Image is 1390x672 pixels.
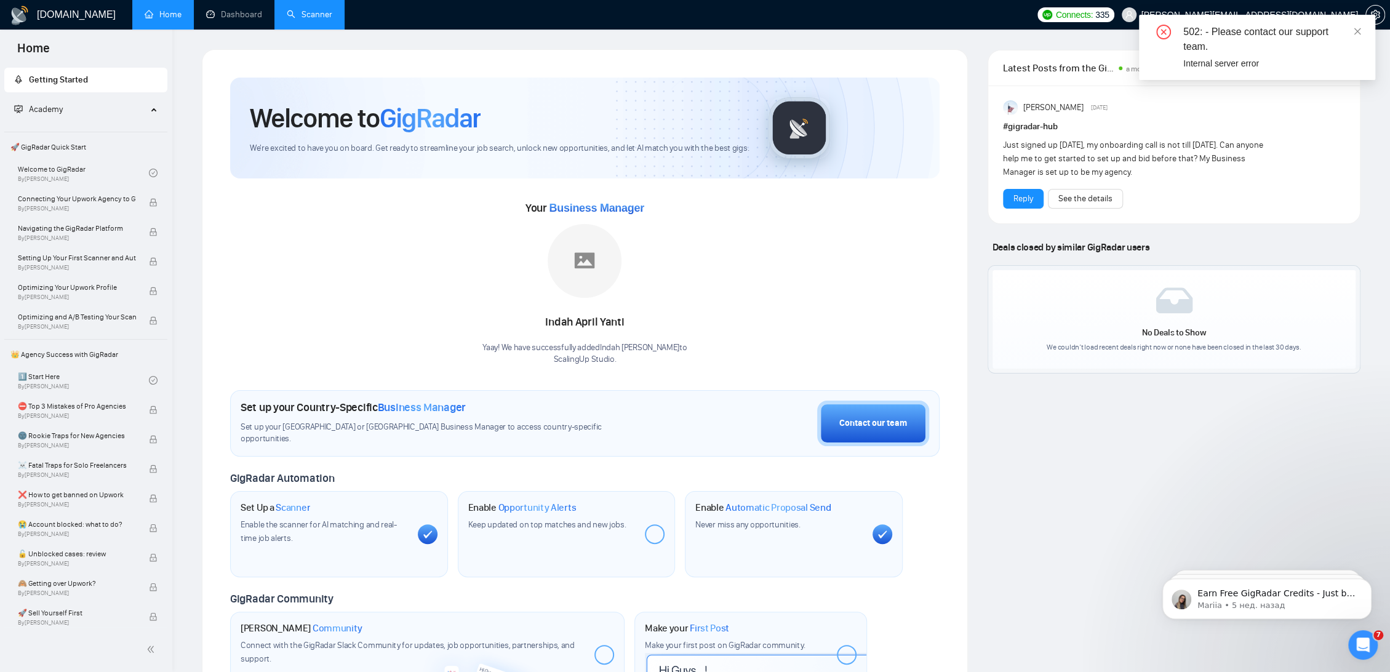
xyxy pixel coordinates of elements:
[1348,630,1378,660] iframe: Intercom live chat
[250,102,481,135] h1: Welcome to
[6,342,166,367] span: 👑 Agency Success with GigRadar
[18,264,136,271] span: By [PERSON_NAME]
[10,6,30,25] img: logo
[1047,343,1301,351] span: We couldn’t load recent deals right now or none have been closed in the last 30 days.
[18,501,136,508] span: By [PERSON_NAME]
[14,105,23,113] span: fund-projection-screen
[241,422,653,445] span: Set up your [GEOGRAPHIC_DATA] or [GEOGRAPHIC_DATA] Business Manager to access country-specific op...
[18,294,136,301] span: By [PERSON_NAME]
[1183,25,1360,54] div: 502: - Please contact our support team.
[241,519,397,543] span: Enable the scanner for AI matching and real-time job alerts.
[1126,65,1166,73] span: a month ago
[525,201,644,215] span: Your
[18,560,136,567] span: By [PERSON_NAME]
[18,430,136,442] span: 🌚 Rookie Traps for New Agencies
[29,74,88,85] span: Getting Started
[287,9,332,20] a: searchScanner
[1013,192,1033,206] a: Reply
[4,68,167,92] li: Getting Started
[1003,60,1115,76] span: Latest Posts from the GigRadar Community
[14,104,63,114] span: Academy
[1365,5,1385,25] button: setting
[18,159,149,186] a: Welcome to GigRadarBy[PERSON_NAME]
[18,607,136,619] span: 🚀 Sell Yourself First
[1365,10,1385,20] a: setting
[149,198,158,207] span: lock
[149,376,158,385] span: check-circle
[1353,27,1362,36] span: close
[241,401,466,414] h1: Set up your Country-Specific
[18,323,136,330] span: By [PERSON_NAME]
[468,519,626,530] span: Keep updated on top matches and new jobs.
[18,205,136,212] span: By [PERSON_NAME]
[18,193,136,205] span: Connecting Your Upwork Agency to GigRadar
[1003,100,1018,115] img: Anisuzzaman Khan
[548,224,621,298] img: placeholder.png
[313,622,362,634] span: Community
[149,553,158,562] span: lock
[241,502,310,514] h1: Set Up a
[149,406,158,414] span: lock
[1056,8,1093,22] span: Connects:
[769,97,830,159] img: gigradar-logo.png
[695,502,831,514] h1: Enable
[498,502,576,514] span: Opportunity Alerts
[378,401,466,414] span: Business Manager
[18,530,136,538] span: By [PERSON_NAME]
[18,281,136,294] span: Optimizing Your Upwork Profile
[149,583,158,591] span: lock
[18,367,149,394] a: 1️⃣ Start HereBy[PERSON_NAME]
[380,102,481,135] span: GigRadar
[645,622,729,634] h1: Make your
[149,169,158,177] span: check-circle
[1183,57,1360,70] div: Internal server error
[725,502,831,514] span: Automatic Proposal Send
[1091,102,1108,113] span: [DATE]
[1003,138,1277,179] div: Just signed up [DATE], my onboarding call is not till [DATE]. Can anyone help me to get started t...
[149,257,158,266] span: lock
[695,519,800,530] span: Never miss any opportunities.
[988,236,1154,258] span: Deals closed by similar GigRadar users
[6,135,166,159] span: 🚀 GigRadar Quick Start
[1142,327,1206,338] span: No Deals to Show
[149,465,158,473] span: lock
[18,489,136,501] span: ❌ How to get banned on Upwork
[18,400,136,412] span: ⛔ Top 3 Mistakes of Pro Agencies
[241,622,362,634] h1: [PERSON_NAME]
[1003,189,1044,209] button: Reply
[29,104,63,114] span: Academy
[468,502,577,514] h1: Enable
[149,435,158,444] span: lock
[549,202,644,214] span: Business Manager
[645,640,805,650] span: Make your first post on GigRadar community.
[482,342,687,366] div: Yaay! We have successfully added Indah [PERSON_NAME] to
[149,316,158,325] span: lock
[149,228,158,236] span: lock
[18,442,136,449] span: By [PERSON_NAME]
[14,75,23,84] span: rocket
[18,619,136,626] span: By [PERSON_NAME]
[149,494,158,503] span: lock
[1023,101,1083,114] span: [PERSON_NAME]
[18,471,136,479] span: By [PERSON_NAME]
[817,401,929,446] button: Contact our team
[18,252,136,264] span: Setting Up Your First Scanner and Auto-Bidder
[18,459,136,471] span: ☠️ Fatal Traps for Solo Freelancers
[145,9,182,20] a: homeHome
[230,592,334,606] span: GigRadar Community
[1125,10,1133,19] span: user
[18,590,136,597] span: By [PERSON_NAME]
[250,143,749,154] span: We're excited to have you on board. Get ready to streamline your job search, unlock new opportuni...
[18,222,136,234] span: Navigating the GigRadar Platform
[18,412,136,420] span: By [PERSON_NAME]
[839,417,907,430] div: Contact our team
[1048,189,1123,209] button: See the details
[206,9,262,20] a: dashboardDashboard
[18,548,136,560] span: 🔓 Unblocked cases: review
[18,311,136,323] span: Optimizing and A/B Testing Your Scanner for Better Results
[690,622,729,634] span: First Post
[241,640,575,664] span: Connect with the GigRadar Slack Community for updates, job opportunities, partnerships, and support.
